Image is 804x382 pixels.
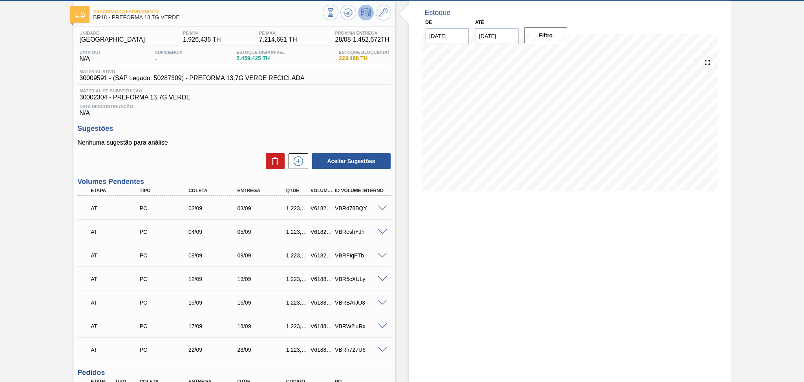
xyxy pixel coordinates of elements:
h3: Sugestões [77,125,391,133]
div: 12/09/2025 [186,276,241,282]
div: V618228 [309,229,334,235]
p: AT [91,299,142,306]
span: PE MAX [259,31,297,35]
div: 23/09/2025 [235,347,290,353]
span: 28/08 - 1.452,672 TH [335,36,389,43]
span: [GEOGRAPHIC_DATA] [79,36,145,43]
div: 15/09/2025 [186,299,241,306]
div: 02/09/2025 [186,205,241,211]
div: 1.223,040 [284,347,310,353]
div: Pedido de Compra [138,252,193,259]
span: Material ativo [79,69,304,74]
span: 223,488 TH [339,55,389,61]
span: Estoque Disponível [236,50,285,55]
div: Aguardando Informações de Transporte [89,341,144,358]
p: AT [91,347,142,353]
span: Próxima Entrega [335,31,389,35]
input: dd/mm/yyyy [475,28,519,44]
div: N/A [77,101,391,117]
button: Desprogramar Estoque [358,5,374,20]
span: Data out [79,50,101,55]
span: Aguardando Faturamento [93,9,322,14]
div: VBRn727U6 [333,347,388,353]
div: Pedido de Compra [138,205,193,211]
div: 04/09/2025 [186,229,241,235]
div: Etapa [89,188,144,193]
div: 13/09/2025 [235,276,290,282]
div: Pedido de Compra [138,299,193,306]
p: AT [91,229,142,235]
h3: Pedidos [77,369,391,377]
span: 30002304 - PREFORMA 13,7G VERDE [79,94,389,101]
div: 1.223,040 [284,276,310,282]
div: V618862 [309,323,334,329]
div: 17/09/2025 [186,323,241,329]
div: VBRd78BQY [333,205,388,211]
div: V618229 [309,252,334,259]
div: 22/09/2025 [186,347,241,353]
div: Volume Portal [309,188,334,193]
div: 05/09/2025 [235,229,290,235]
button: Aceitar Sugestões [312,153,391,169]
div: V618863 [309,347,334,353]
span: Suficiência [155,50,183,55]
span: BR18 - PREFORMA 13,7G VERDE [93,15,322,20]
p: AT [91,252,142,259]
div: Pedido de Compra [138,323,193,329]
div: Aguardando Informações de Transporte [89,247,144,264]
div: 1.223,040 [284,205,310,211]
div: Aceitar Sugestões [308,152,391,170]
div: V618864 [309,276,334,282]
span: 5.459,425 TH [236,55,285,61]
div: Aguardando Informações de Transporte [89,294,144,311]
span: 7.214,651 TH [259,36,297,43]
div: Qtde [284,188,310,193]
div: Id Volume Interno [333,188,388,193]
div: 1.223,040 [284,229,310,235]
div: V618865 [309,299,334,306]
div: 09/09/2025 [235,252,290,259]
button: Visão Geral dos Estoques [323,5,338,20]
div: 03/09/2025 [235,205,290,211]
div: Tipo [138,188,193,193]
div: Aguardando Informações de Transporte [89,270,144,288]
p: AT [91,205,142,211]
div: Excluir Sugestões [262,153,285,169]
div: VBReshYJh [333,229,388,235]
h3: Volumes Pendentes [77,178,391,186]
label: De [426,20,432,25]
span: 1.926,436 TH [183,36,221,43]
div: 1.223,040 [284,252,310,259]
p: AT [91,276,142,282]
label: Até [475,20,484,25]
div: Aguardando Informações de Transporte [89,200,144,217]
div: Estoque [425,9,451,17]
div: 1.223,040 [284,323,310,329]
div: VBRFIqFTb [333,252,388,259]
button: Filtro [524,28,568,43]
div: Coleta [186,188,241,193]
div: Pedido de Compra [138,276,193,282]
div: Pedido de Compra [138,229,193,235]
span: Estoque Bloqueado [339,50,389,55]
div: 1.223,040 [284,299,310,306]
div: Pedido de Compra [138,347,193,353]
div: V618227 [309,205,334,211]
div: - [153,50,185,62]
div: 16/09/2025 [235,299,290,306]
div: Aguardando Informações de Transporte [89,223,144,241]
div: 18/09/2025 [235,323,290,329]
div: Entrega [235,188,290,193]
div: VBRBArJU3 [333,299,388,306]
div: Aguardando Informações de Transporte [89,318,144,335]
div: VBRW2luRx [333,323,388,329]
span: Data Descontinuação [79,104,389,109]
div: N/A [77,50,103,62]
div: VBR5cXULy [333,276,388,282]
div: 08/09/2025 [186,252,241,259]
span: Material de Substituição [79,88,389,93]
span: 30009591 - (SAP Legado: 50287309) - PREFORMA 13,7G VERDE RECICLADA [79,75,304,82]
span: PE MIN [183,31,221,35]
span: Unidade [79,31,145,35]
div: Nova sugestão [285,153,308,169]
